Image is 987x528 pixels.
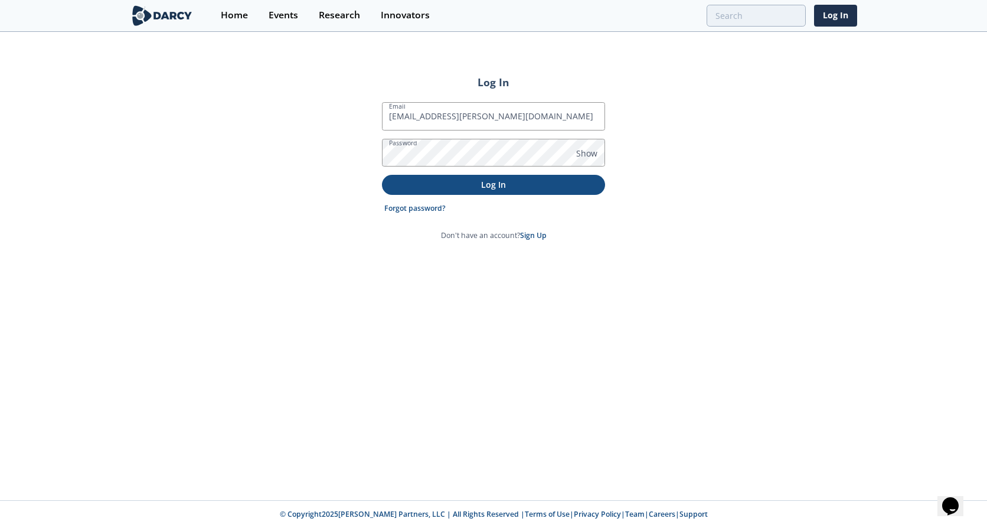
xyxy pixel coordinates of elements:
div: Innovators [381,11,430,20]
a: Team [625,509,645,519]
a: Log In [814,5,857,27]
img: logo-wide.svg [130,5,194,26]
input: Advanced Search [707,5,806,27]
label: Email [389,102,406,111]
p: © Copyright 2025 [PERSON_NAME] Partners, LLC | All Rights Reserved | | | | | [57,509,930,520]
a: Support [679,509,708,519]
button: Log In [382,175,605,194]
a: Sign Up [520,230,547,240]
a: Privacy Policy [574,509,621,519]
p: Don't have an account? [441,230,547,241]
h2: Log In [382,74,605,90]
a: Careers [649,509,675,519]
div: Research [319,11,360,20]
iframe: chat widget [937,481,975,516]
label: Password [389,138,417,148]
div: Events [269,11,298,20]
a: Forgot password? [384,203,446,214]
div: Home [221,11,248,20]
a: Terms of Use [525,509,570,519]
p: Log In [390,178,597,191]
span: Show [576,147,597,159]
